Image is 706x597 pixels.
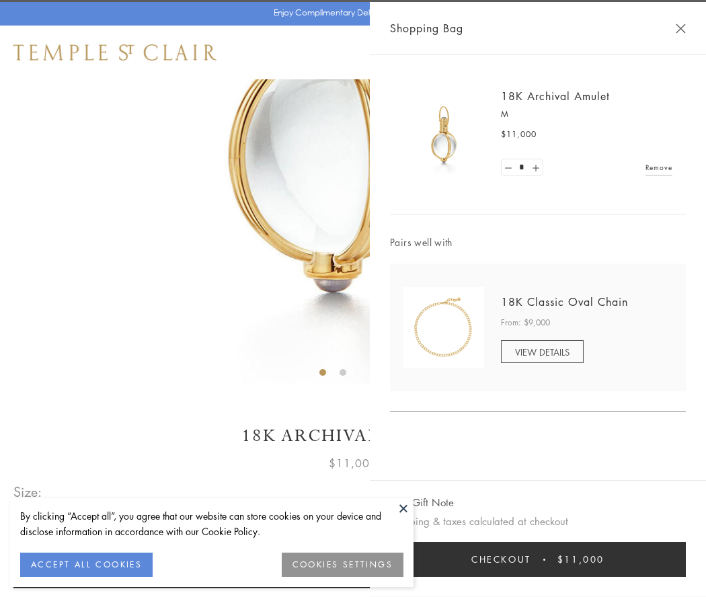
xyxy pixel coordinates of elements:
[329,454,377,472] span: $11,000
[501,294,628,309] a: 18K Classic Oval Chain
[471,552,531,567] span: Checkout
[515,346,570,358] span: VIEW DETAILS
[390,19,463,37] span: Shopping Bag
[676,24,686,34] button: Close Shopping Bag
[390,235,686,250] span: Pairs well with
[501,108,672,121] p: M
[557,552,604,567] span: $11,000
[13,44,217,61] img: Temple St. Clair
[528,159,542,176] a: Set quantity to 2
[501,89,610,104] a: 18K Archival Amulet
[501,340,584,363] a: VIEW DETAILS
[274,6,426,19] p: Enjoy Complimentary Delivery & Returns
[13,481,43,503] span: Size:
[20,508,403,539] div: By clicking “Accept all”, you agree that our website can store cookies on your device and disclos...
[403,287,484,368] img: N88865-OV18
[403,94,484,175] img: 18K Archival Amulet
[502,159,515,176] a: Set quantity to 0
[13,424,693,448] h1: 18K Archival Amulet
[645,160,672,175] a: Remove
[390,494,454,511] button: Add Gift Note
[20,553,153,577] button: ACCEPT ALL COOKIES
[282,553,403,577] button: COOKIES SETTINGS
[501,316,550,329] span: From: $9,000
[501,128,537,141] span: $11,000
[390,542,686,577] button: Checkout $11,000
[390,513,686,530] p: Shipping & taxes calculated at checkout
